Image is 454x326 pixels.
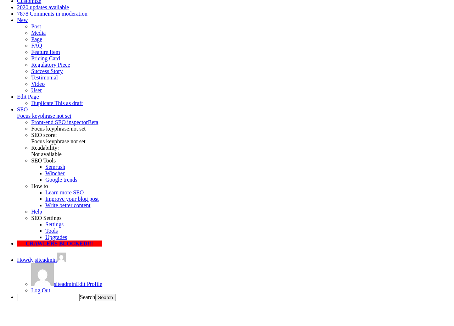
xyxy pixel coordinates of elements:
[88,119,98,125] span: Beta
[17,4,23,10] span: 20
[17,263,451,294] ul: Howdy, siteadmin
[31,100,83,106] a: Duplicate This as draft
[31,43,42,49] a: FAQ
[71,126,86,132] span: not set
[76,281,102,287] span: Edit Profile
[23,4,69,10] span: 20 updates available
[45,177,77,183] a: Google trends
[31,132,451,145] div: SEO score:
[17,113,451,119] div: Focus keyphrase not set
[31,215,451,221] div: SEO Settings
[80,294,95,300] label: Search
[17,11,23,17] span: 78
[31,209,42,215] a: Help
[45,202,90,208] a: Write better content
[31,126,451,132] div: Focus keyphrase:
[31,30,46,36] a: Media
[31,68,63,74] a: Success Story
[31,81,45,87] a: Video
[17,113,71,119] span: Focus keyphrase not set
[45,189,84,195] a: Learn more SEO
[54,281,76,287] span: siteadmin
[45,164,65,170] a: Semrush
[23,11,88,17] span: 78 Comments in moderation
[17,23,451,94] ul: New
[31,23,41,29] a: Post
[31,119,98,125] a: Front-end SEO inspector
[31,55,60,61] a: Pricing Card
[31,36,42,42] a: Page
[95,294,116,301] input: Search
[31,151,62,157] span: Not available
[31,287,50,293] a: Log Out
[31,49,60,55] a: Feature Item
[31,138,451,145] div: Focus keyphrase not set
[31,87,42,93] a: User
[45,170,65,176] a: Wincher
[17,17,28,23] span: New
[45,228,58,234] a: Tools
[31,62,70,68] a: Regulatory Piece
[17,257,66,263] a: Howdy,
[31,183,451,189] div: How to
[31,151,451,158] div: Not available
[35,257,57,263] span: siteadmin
[31,145,451,158] div: Readability:
[31,138,85,144] span: Focus keyphrase not set
[17,241,102,247] a: CRAWLERS BLOCKED!!!
[45,234,67,240] a: Upgrades
[45,221,64,227] a: Settings
[31,158,451,164] div: SEO Tools
[17,94,39,100] a: Edit Page
[31,74,58,81] a: Testimonial
[17,106,28,112] span: SEO
[45,196,99,202] a: Improve your blog post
